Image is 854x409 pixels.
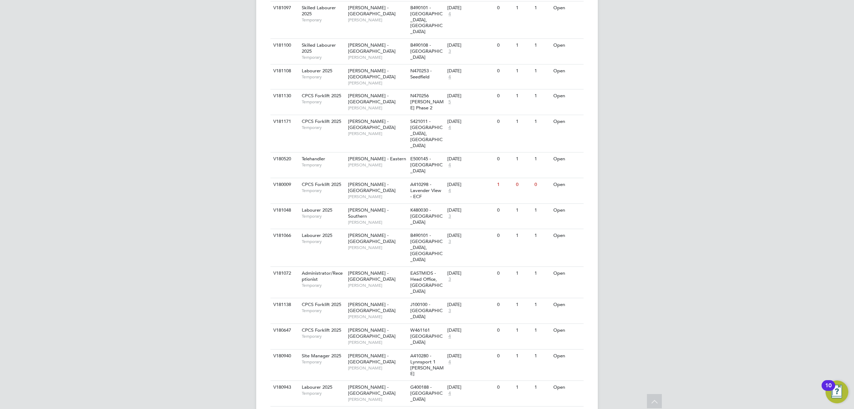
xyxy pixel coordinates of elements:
[447,207,494,213] div: [DATE]
[495,1,514,15] div: 0
[302,99,344,105] span: Temporary
[552,178,582,191] div: Open
[495,152,514,166] div: 0
[302,17,344,23] span: Temporary
[348,301,396,314] span: [PERSON_NAME] - [GEOGRAPHIC_DATA]
[447,239,452,245] span: 3
[552,324,582,337] div: Open
[447,156,494,162] div: [DATE]
[410,68,432,80] span: N470253 - Seedfield
[495,89,514,103] div: 0
[447,213,452,219] span: 3
[447,48,452,55] span: 3
[302,74,344,80] span: Temporary
[302,270,343,282] span: Administrator/Receptionist
[447,308,452,314] span: 3
[447,333,452,340] span: 4
[272,39,296,52] div: V181100
[533,324,551,337] div: 1
[302,68,332,74] span: Labourer 2025
[495,298,514,311] div: 0
[348,283,407,288] span: [PERSON_NAME]
[302,213,344,219] span: Temporary
[302,42,336,54] span: Skilled Labourer 2025
[514,89,533,103] div: 1
[302,188,344,193] span: Temporary
[447,162,452,168] span: 4
[348,219,407,225] span: [PERSON_NAME]
[348,397,407,402] span: [PERSON_NAME]
[447,74,452,80] span: 4
[533,178,551,191] div: 0
[495,324,514,337] div: 0
[302,384,332,390] span: Labourer 2025
[410,207,443,225] span: K480030 - [GEOGRAPHIC_DATA]
[533,115,551,128] div: 1
[447,276,452,283] span: 3
[348,17,407,23] span: [PERSON_NAME]
[348,118,396,130] span: [PERSON_NAME] - [GEOGRAPHIC_DATA]
[272,178,296,191] div: V180009
[447,270,494,276] div: [DATE]
[348,245,407,250] span: [PERSON_NAME]
[410,181,441,200] span: A410298 - Lavender View - ECF
[447,188,452,194] span: 4
[552,381,582,394] div: Open
[302,301,341,307] span: CPCS Forklift 2025
[447,384,494,390] div: [DATE]
[514,204,533,217] div: 1
[272,115,296,128] div: V181171
[348,93,396,105] span: [PERSON_NAME] - [GEOGRAPHIC_DATA]
[514,350,533,363] div: 1
[552,229,582,242] div: Open
[447,119,494,125] div: [DATE]
[552,267,582,280] div: Open
[514,324,533,337] div: 1
[514,381,533,394] div: 1
[272,350,296,363] div: V180940
[447,99,452,105] span: 5
[447,359,452,365] span: 4
[302,359,344,365] span: Temporary
[348,5,396,17] span: [PERSON_NAME] - [GEOGRAPHIC_DATA]
[272,324,296,337] div: V180647
[302,390,344,396] span: Temporary
[495,115,514,128] div: 0
[533,204,551,217] div: 1
[348,194,407,200] span: [PERSON_NAME]
[302,239,344,244] span: Temporary
[302,162,344,168] span: Temporary
[514,178,533,191] div: 0
[348,314,407,320] span: [PERSON_NAME]
[447,125,452,131] span: 4
[302,327,341,333] span: CPCS Forklift 2025
[447,353,494,359] div: [DATE]
[348,232,396,244] span: [PERSON_NAME] - [GEOGRAPHIC_DATA]
[410,384,443,402] span: G400188 - [GEOGRAPHIC_DATA]
[495,350,514,363] div: 0
[533,298,551,311] div: 1
[495,39,514,52] div: 0
[410,327,443,345] span: W461161 [GEOGRAPHIC_DATA]
[302,93,341,99] span: CPCS Forklift 2025
[410,301,443,320] span: J100100 - [GEOGRAPHIC_DATA]
[302,5,336,17] span: Skilled Labourer 2025
[495,178,514,191] div: 1
[514,39,533,52] div: 1
[302,207,332,213] span: Labourer 2025
[410,156,443,174] span: E500145 - [GEOGRAPHIC_DATA]
[495,204,514,217] div: 0
[348,270,396,282] span: [PERSON_NAME] - [GEOGRAPHIC_DATA]
[302,308,344,314] span: Temporary
[533,350,551,363] div: 1
[552,39,582,52] div: Open
[495,64,514,78] div: 0
[410,232,443,263] span: B490101 - [GEOGRAPHIC_DATA], [GEOGRAPHIC_DATA]
[533,152,551,166] div: 1
[447,93,494,99] div: [DATE]
[410,42,443,60] span: B490108 - [GEOGRAPHIC_DATA]
[447,233,494,239] div: [DATE]
[826,380,848,403] button: Open Resource Center, 10 new notifications
[272,229,296,242] div: V181066
[495,381,514,394] div: 0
